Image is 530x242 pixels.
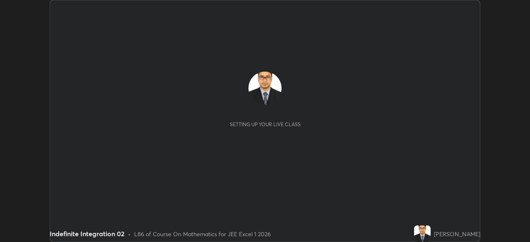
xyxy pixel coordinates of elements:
[134,230,271,238] div: L86 of Course On Mathematics for JEE Excel 1 2026
[434,230,480,238] div: [PERSON_NAME]
[230,121,301,127] div: Setting up your live class
[50,229,125,239] div: Indefinite Integration 02
[414,225,431,242] img: 2745fe793a46406aaf557eabbaf1f1be.jpg
[128,230,131,238] div: •
[248,72,282,105] img: 2745fe793a46406aaf557eabbaf1f1be.jpg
